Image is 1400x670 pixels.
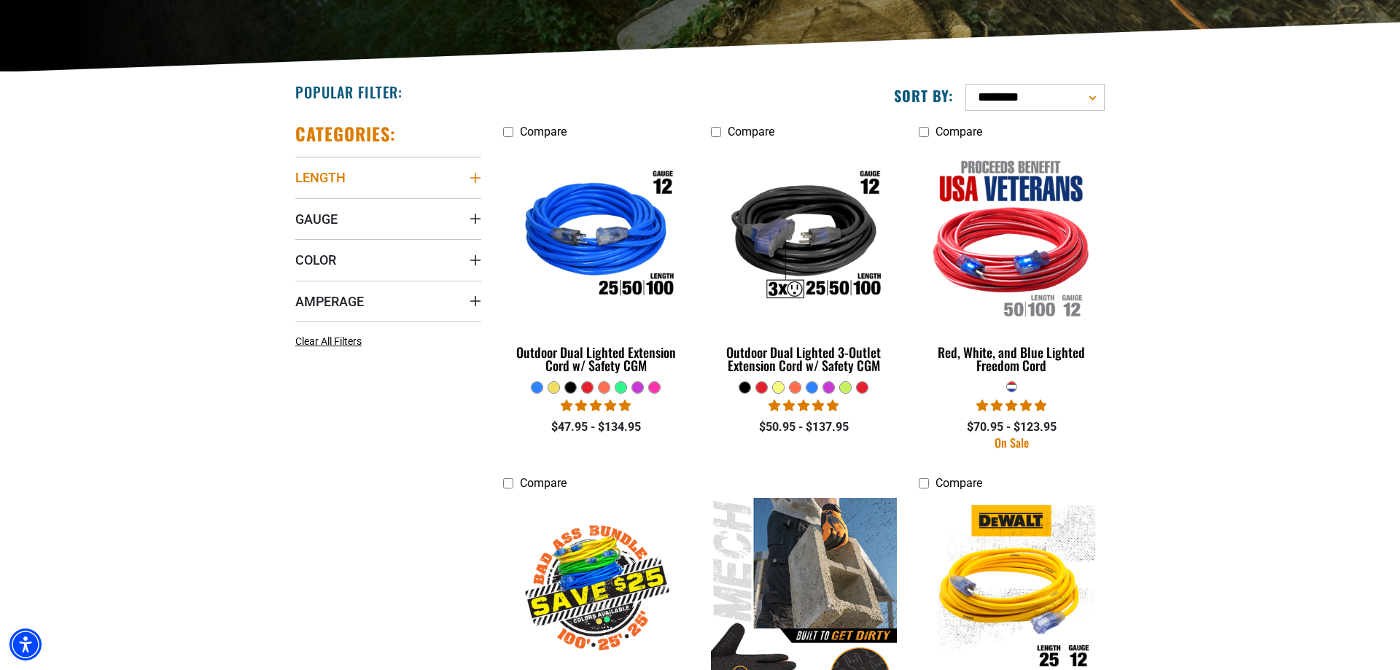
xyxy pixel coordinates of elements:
[295,198,481,239] summary: Gauge
[919,346,1105,372] div: Red, White, and Blue Lighted Freedom Cord
[295,334,367,349] a: Clear All Filters
[711,146,897,381] a: Outdoor Dual Lighted 3-Outlet Extension Cord w/ Safety CGM Outdoor Dual Lighted 3-Outlet Extensio...
[919,437,1105,448] div: On Sale
[919,153,1103,321] img: Red, White, and Blue Lighted Freedom Cord
[769,399,839,413] span: 4.80 stars
[976,399,1046,413] span: 5.00 stars
[295,239,481,280] summary: Color
[919,146,1105,381] a: Red, White, and Blue Lighted Freedom Cord Red, White, and Blue Lighted Freedom Cord
[712,153,895,321] img: Outdoor Dual Lighted 3-Outlet Extension Cord w/ Safety CGM
[561,399,631,413] span: 4.81 stars
[711,346,897,372] div: Outdoor Dual Lighted 3-Outlet Extension Cord w/ Safety CGM
[295,169,346,186] span: Length
[295,211,338,227] span: Gauge
[711,418,897,436] div: $50.95 - $137.95
[503,146,689,381] a: Outdoor Dual Lighted Extension Cord w/ Safety CGM Outdoor Dual Lighted Extension Cord w/ Safety CGM
[295,252,336,268] span: Color
[503,418,689,436] div: $47.95 - $134.95
[9,628,42,661] div: Accessibility Menu
[295,281,481,322] summary: Amperage
[295,122,396,145] h2: Categories:
[295,82,402,101] h2: Popular Filter:
[520,476,567,490] span: Compare
[936,476,982,490] span: Compare
[728,125,774,139] span: Compare
[503,346,689,372] div: Outdoor Dual Lighted Extension Cord w/ Safety CGM
[520,125,567,139] span: Compare
[295,335,362,347] span: Clear All Filters
[505,153,688,321] img: Outdoor Dual Lighted Extension Cord w/ Safety CGM
[919,418,1105,436] div: $70.95 - $123.95
[894,86,954,105] label: Sort by:
[936,125,982,139] span: Compare
[295,293,364,310] span: Amperage
[295,157,481,198] summary: Length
